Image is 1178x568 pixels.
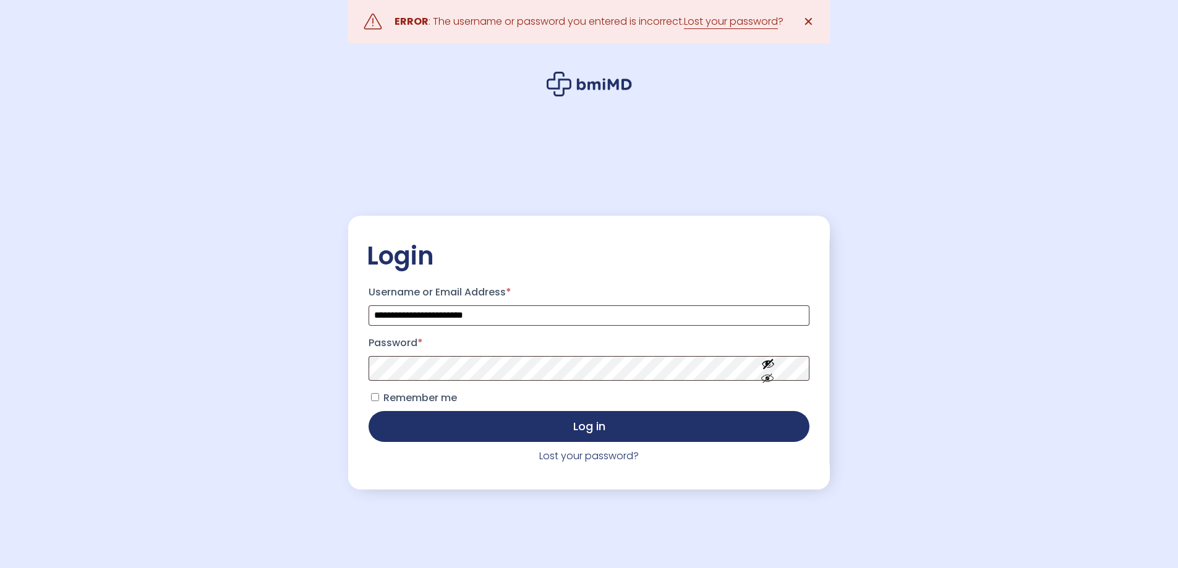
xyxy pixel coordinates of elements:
label: Username or Email Address [369,282,809,302]
strong: ERROR [395,14,429,28]
a: Lost your password [684,14,778,29]
span: ✕ [803,13,814,30]
a: Lost your password? [539,449,639,463]
a: ✕ [796,9,821,34]
input: Remember me [371,393,379,401]
span: Remember me [383,391,457,405]
h2: Login [367,240,811,271]
button: Log in [369,411,809,442]
div: : The username or password you entered is incorrect. ? [395,13,783,30]
label: Password [369,333,809,353]
button: Show password [733,347,803,389]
